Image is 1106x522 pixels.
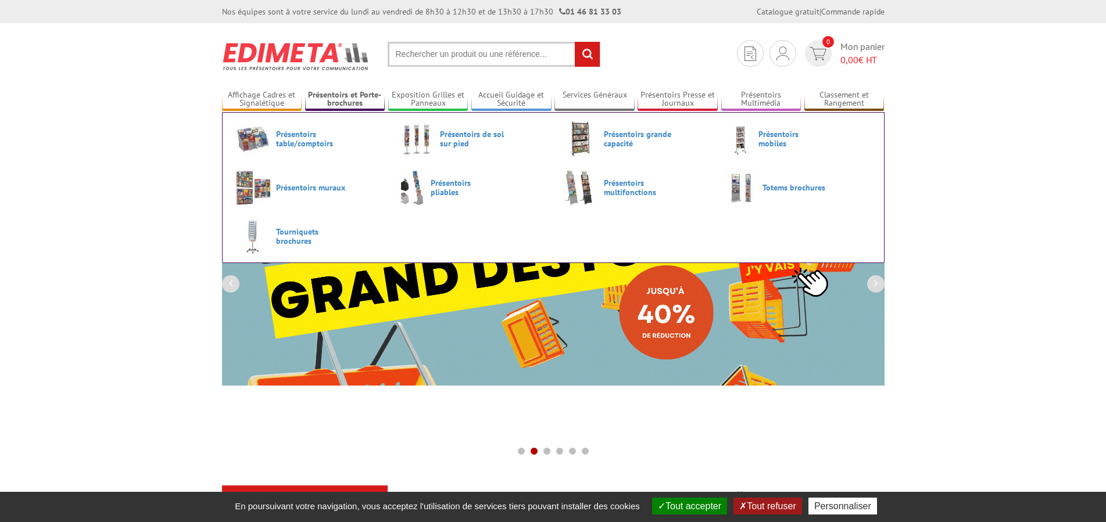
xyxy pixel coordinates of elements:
a: Présentoirs muraux [235,170,380,206]
img: Totems brochures [726,170,757,206]
a: Accueil Guidage et Sécurité [471,90,552,109]
button: Personnaliser (fenêtre modale) [808,498,877,514]
img: devis rapide [745,46,756,61]
a: Affichage Cadres et Signalétique [222,90,302,109]
a: devis rapide 0 Mon panier 0,00€ HT [802,40,885,67]
span: En poursuivant votre navigation, vous acceptez l'utilisation de services tiers pouvant installer ... [229,501,646,511]
span: 0,00 [840,54,858,66]
a: Destockage [402,488,539,509]
a: Tourniquets brochures [235,218,380,254]
span: Présentoirs grande capacité [604,129,674,148]
img: Présentoirs muraux [235,170,271,206]
a: Exposition Grilles et Panneaux [388,90,468,109]
a: Présentoirs table/comptoirs [235,121,380,157]
img: devis rapide [810,47,826,60]
img: Présentoirs table/comptoirs [235,121,271,157]
span: Présentoirs mobiles [758,129,828,148]
span: Présentoirs multifonctions [604,178,674,197]
img: Tourniquets brochures [235,218,271,254]
input: rechercher [575,42,600,67]
a: Commande rapide [821,6,885,17]
a: Classement et Rangement [804,90,885,109]
button: Tout refuser [733,498,801,514]
img: Présentoirs mobiles [726,121,753,157]
a: Présentoirs de sol sur pied [399,121,544,157]
div: | [757,6,885,17]
a: Présentoirs et Porte-brochures [305,90,385,109]
img: Présentoirs pliables [399,170,425,206]
img: Présentoirs de sol sur pied [399,121,435,157]
strong: 01 46 81 33 03 [559,6,621,17]
a: Présentoirs pliables [399,170,544,206]
div: Nos équipes sont à votre service du lundi au vendredi de 8h30 à 12h30 et de 13h30 à 17h30 [222,6,621,17]
a: Présentoirs mobiles [726,121,872,157]
img: Présentoir, panneau, stand - Edimeta - PLV, affichage, mobilier bureau, entreprise [222,35,370,78]
a: Présentoirs multifonctions [563,170,708,206]
input: Rechercher un produit ou une référence... [388,42,600,67]
a: Présentoirs Multimédia [721,90,801,109]
a: Catalogue gratuit [757,6,819,17]
span: € HT [840,53,885,67]
a: nouveautés [567,488,705,509]
span: Présentoirs pliables [431,178,500,197]
span: Présentoirs de sol sur pied [440,129,510,148]
span: Tourniquets brochures [276,227,346,246]
span: Mon panier [840,40,885,67]
span: Présentoirs muraux [276,183,346,192]
a: Services Généraux [554,90,635,109]
span: Totems brochures [763,183,832,192]
a: Présentoirs Presse et Journaux [638,90,718,109]
span: Présentoirs table/comptoirs [276,129,346,148]
span: 0 [822,36,834,48]
img: Présentoirs multifonctions [563,170,599,206]
img: devis rapide [776,46,789,60]
img: Présentoirs grande capacité [563,121,599,157]
b: Les promotions [733,488,878,511]
a: Présentoirs grande capacité [563,121,708,157]
button: Tout accepter [652,498,727,514]
a: Totems brochures [726,170,872,206]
